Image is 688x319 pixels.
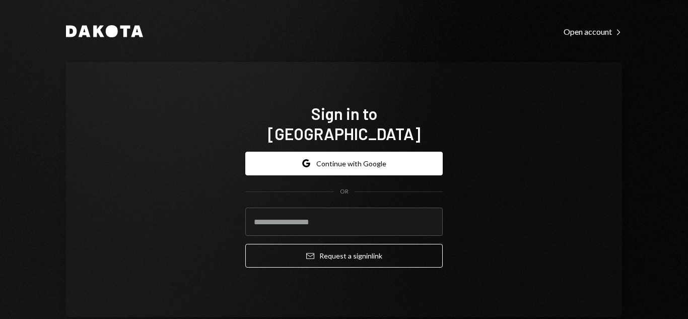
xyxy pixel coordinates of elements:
button: Request a signinlink [245,244,443,268]
h1: Sign in to [GEOGRAPHIC_DATA] [245,103,443,144]
div: Open account [564,27,622,37]
div: OR [340,187,349,196]
button: Continue with Google [245,152,443,175]
a: Open account [564,26,622,37]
